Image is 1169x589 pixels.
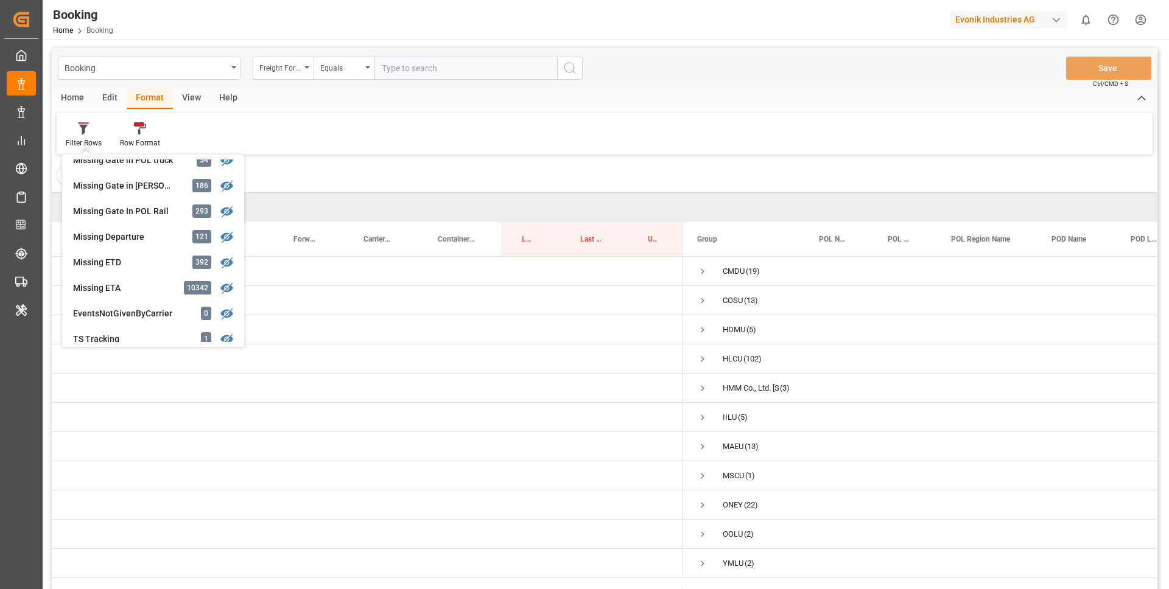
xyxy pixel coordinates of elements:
[580,235,602,243] span: Last Opened By
[1051,235,1086,243] span: POD Name
[52,490,683,520] div: Press SPACE to select this row.
[293,235,317,243] span: Forwarder Name
[723,403,737,431] div: IILU
[744,287,758,315] span: (13)
[52,344,683,374] div: Press SPACE to select this row.
[522,235,534,243] span: Last Opened Date
[314,57,374,80] button: open menu
[744,491,758,519] span: (22)
[743,345,762,373] span: (102)
[819,235,848,243] span: POL Name
[888,235,911,243] span: POL Locode
[52,549,683,578] div: Press SPACE to select this row.
[52,374,683,403] div: Press SPACE to select this row.
[363,235,391,243] span: Carrier Booking No.
[745,433,759,461] span: (13)
[120,138,160,148] div: Row Format
[648,235,657,243] span: Update Last Opened By
[1100,6,1127,33] button: Help Center
[723,287,743,315] div: COSU
[744,520,754,548] span: (2)
[374,57,557,80] input: Type to search
[73,282,180,294] div: Missing ETA
[1066,57,1151,80] button: Save
[259,60,301,74] div: Freight Forwarder's Reference No.
[723,316,745,344] div: HDMU
[210,88,247,109] div: Help
[192,230,211,243] div: 121
[723,374,779,402] div: HMM Co., Ltd. [STREET_ADDRESS]
[73,256,180,269] div: Missing ETD
[127,88,173,109] div: Format
[745,549,754,577] span: (2)
[73,179,180,192] div: Missing Gate in [PERSON_NAME]
[723,491,743,519] div: ONEY
[950,8,1072,31] button: Evonik Industries AG
[201,332,211,346] div: 1
[780,374,790,402] span: (3)
[93,88,127,109] div: Edit
[723,462,744,490] div: MSCU
[58,57,240,80] button: open menu
[723,520,743,548] div: OOLU
[52,520,683,549] div: Press SPACE to select this row.
[192,204,211,218] div: 293
[1131,235,1159,243] span: POD Locode
[723,433,743,461] div: MAEU
[1093,79,1128,88] span: Ctrl/CMD + S
[52,315,683,344] div: Press SPACE to select this row.
[201,307,211,320] div: 0
[950,11,1067,29] div: Evonik Industries AG
[723,345,742,373] div: HLCU
[192,256,211,269] div: 392
[557,57,583,80] button: search button
[65,60,227,75] div: Booking
[746,316,756,344] span: (5)
[173,88,210,109] div: View
[192,179,211,192] div: 186
[73,154,180,167] div: Missing Gate in POL truck
[1072,6,1100,33] button: show 0 new notifications
[73,333,180,346] div: TS Tracking
[746,257,760,285] span: (19)
[66,138,102,148] div: Filter Rows
[184,281,211,294] div: 10342
[53,5,113,24] div: Booking
[723,257,745,285] div: CMDU
[52,461,683,490] div: Press SPACE to select this row.
[197,153,211,167] div: 54
[52,286,683,315] div: Press SPACE to select this row.
[73,307,180,320] div: EventsNotGivenByCarrier
[697,235,717,243] span: Group
[738,403,748,431] span: (5)
[52,432,683,461] div: Press SPACE to select this row.
[53,26,73,35] a: Home
[253,57,314,80] button: open menu
[52,257,683,286] div: Press SPACE to select this row.
[723,549,743,577] div: YMLU
[52,88,93,109] div: Home
[438,235,476,243] span: Container No.
[73,231,180,243] div: Missing Departure
[52,403,683,432] div: Press SPACE to select this row.
[73,205,180,218] div: Missing Gate In POL Rail
[745,462,755,490] span: (1)
[951,235,1010,243] span: POL Region Name
[320,60,362,74] div: Equals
